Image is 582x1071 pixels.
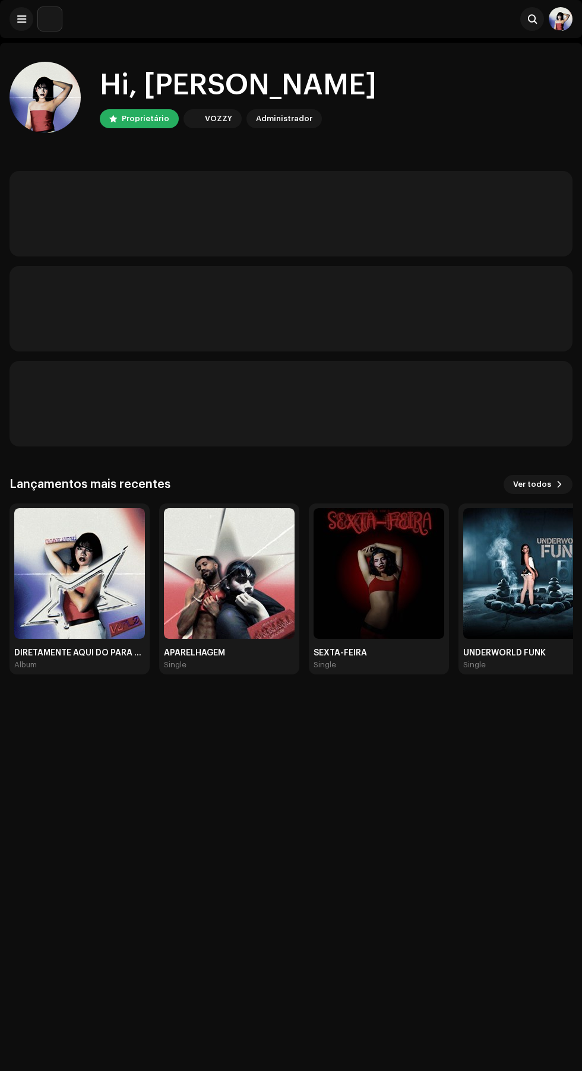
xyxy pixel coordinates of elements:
[314,660,336,670] div: Single
[314,648,444,658] div: SEXTA-FEIRA
[164,508,295,639] img: 6be73a49-2e6f-4296-9a1e-1b656de8927a
[256,112,312,126] div: Administrador
[164,660,186,670] div: Single
[504,475,572,494] button: Ver todos
[164,648,295,658] div: APARELHAGEM
[549,7,572,31] img: d25ad122-c3f7-425d-a7e9-2c4de668e2e0
[314,508,444,639] img: 1ba2d91a-35c8-4f82-9bcb-8e1635df2b85
[14,508,145,639] img: 8b8a3c4d-4204-4842-b0f6-0bc5705ca838
[513,473,551,496] span: Ver todos
[14,660,37,670] div: Album
[205,112,232,126] div: VOZZY
[100,66,377,104] div: Hi, [PERSON_NAME]
[186,112,200,126] img: 1cf725b2-75a2-44e7-8fdf-5f1256b3d403
[10,475,170,494] h3: Lançamentos mais recentes
[122,112,169,126] div: Proprietário
[14,648,145,658] div: DIRETAMENTE AQUI DO PARÁ VOL. 2
[463,660,486,670] div: Single
[10,62,81,133] img: d25ad122-c3f7-425d-a7e9-2c4de668e2e0
[38,7,62,31] img: 1cf725b2-75a2-44e7-8fdf-5f1256b3d403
